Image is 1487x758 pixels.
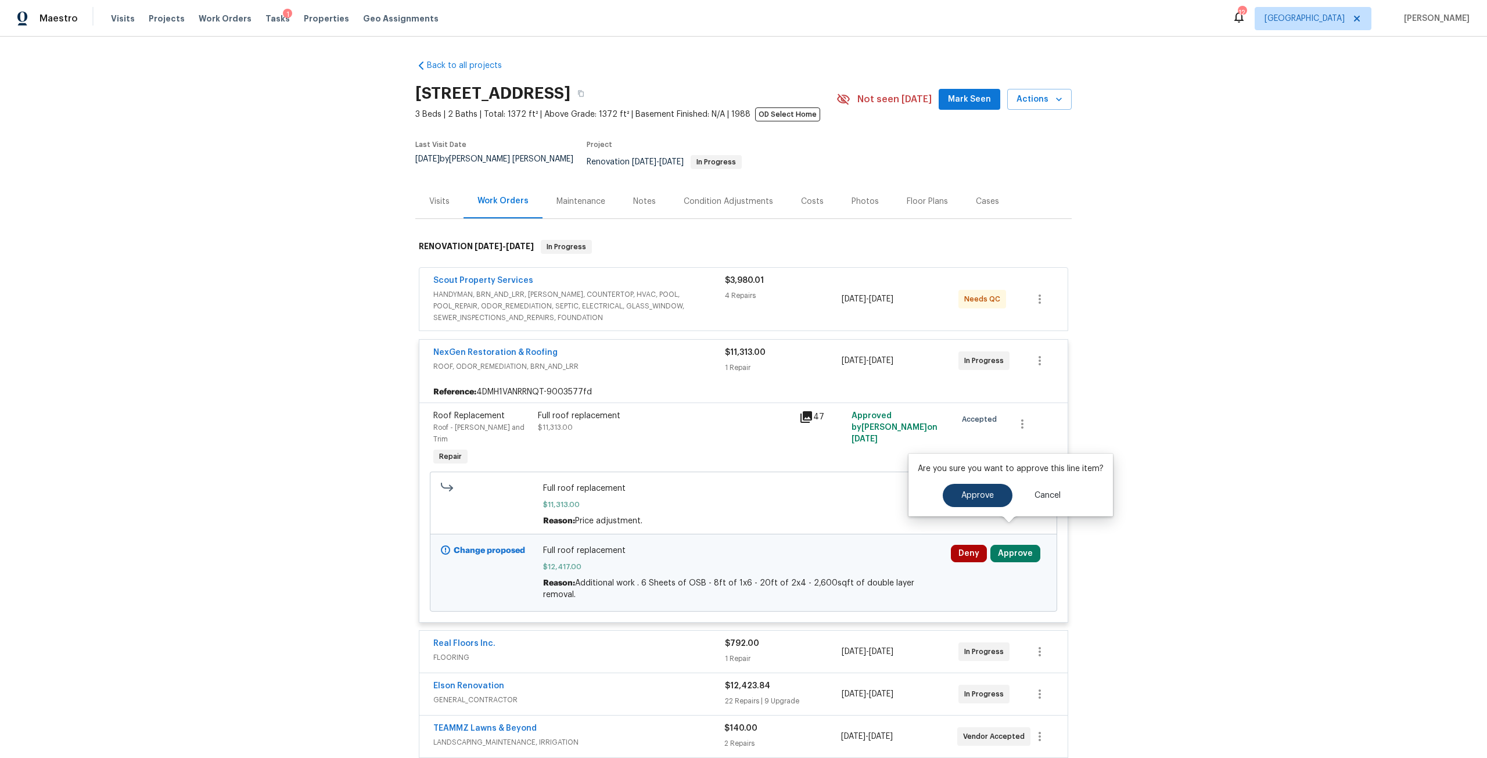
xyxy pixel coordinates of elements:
[907,196,948,207] div: Floor Plans
[963,731,1029,742] span: Vendor Accepted
[724,724,757,732] span: $140.00
[304,13,349,24] span: Properties
[857,94,932,105] span: Not seen [DATE]
[543,517,575,525] span: Reason:
[149,13,185,24] span: Projects
[433,276,533,285] a: Scout Property Services
[543,483,944,494] span: Full roof replacement
[1017,92,1062,107] span: Actions
[632,158,656,166] span: [DATE]
[199,13,252,24] span: Work Orders
[1035,491,1061,500] span: Cancel
[725,682,770,690] span: $12,423.84
[918,463,1104,475] p: Are you sure you want to approve this line item?
[433,412,505,420] span: Roof Replacement
[725,349,766,357] span: $11,313.00
[869,690,893,698] span: [DATE]
[419,240,534,254] h6: RENOVATION
[724,738,841,749] div: 2 Repairs
[433,289,725,324] span: HANDYMAN, BRN_AND_LRR, [PERSON_NAME], COUNTERTOP, HVAC, POOL, POOL_REPAIR, ODOR_REMEDIATION, SEPT...
[964,688,1008,700] span: In Progress
[633,196,656,207] div: Notes
[951,545,987,562] button: Deny
[869,295,893,303] span: [DATE]
[415,141,466,148] span: Last Visit Date
[433,424,525,443] span: Roof - [PERSON_NAME] and Trim
[842,295,866,303] span: [DATE]
[1007,89,1072,110] button: Actions
[962,414,1001,425] span: Accepted
[632,158,684,166] span: -
[538,410,792,422] div: Full roof replacement
[990,545,1040,562] button: Approve
[433,724,537,732] a: TEAMMZ Lawns & Beyond
[939,89,1000,110] button: Mark Seen
[556,196,605,207] div: Maintenance
[684,196,773,207] div: Condition Adjustments
[587,158,742,166] span: Renovation
[964,646,1008,658] span: In Progress
[1265,13,1345,24] span: [GEOGRAPHIC_DATA]
[943,484,1012,507] button: Approve
[283,9,292,20] div: 1
[1016,484,1079,507] button: Cancel
[964,293,1005,305] span: Needs QC
[415,60,527,71] a: Back to all projects
[434,451,466,462] span: Repair
[433,652,725,663] span: FLOORING
[725,640,759,648] span: $792.00
[454,547,525,555] b: Change proposed
[542,241,591,253] span: In Progress
[948,92,991,107] span: Mark Seen
[363,13,439,24] span: Geo Assignments
[433,694,725,706] span: GENERAL_CONTRACTOR
[725,276,764,285] span: $3,980.01
[1238,7,1246,19] div: 12
[506,242,534,250] span: [DATE]
[725,695,842,707] div: 22 Repairs | 9 Upgrade
[852,196,879,207] div: Photos
[433,361,725,372] span: ROOF, ODOR_REMEDIATION, BRN_AND_LRR
[869,648,893,656] span: [DATE]
[433,386,476,398] b: Reference:
[842,688,893,700] span: -
[868,732,893,741] span: [DATE]
[39,13,78,24] span: Maestro
[964,355,1008,367] span: In Progress
[475,242,534,250] span: -
[111,13,135,24] span: Visits
[433,737,724,748] span: LANDSCAPING_MAINTENANCE, IRRIGATION
[415,228,1072,265] div: RENOVATION [DATE]-[DATE]In Progress
[475,242,502,250] span: [DATE]
[801,196,824,207] div: Costs
[543,579,914,599] span: Additional work . 6 Sheets of OSB - 8ft of 1x6 - 20ft of 2x4 - 2,600sqft of double layer removal.
[842,690,866,698] span: [DATE]
[543,499,944,511] span: $11,313.00
[842,646,893,658] span: -
[842,357,866,365] span: [DATE]
[570,83,591,104] button: Copy Address
[852,412,938,443] span: Approved by [PERSON_NAME] on
[477,195,529,207] div: Work Orders
[725,653,842,664] div: 1 Repair
[587,141,612,148] span: Project
[433,682,504,690] a: Elson Renovation
[538,424,573,431] span: $11,313.00
[799,410,845,424] div: 47
[415,88,570,99] h2: [STREET_ADDRESS]
[725,362,842,373] div: 1 Repair
[415,155,587,177] div: by [PERSON_NAME] [PERSON_NAME]
[419,382,1068,403] div: 4DMH1VANRRNQT-9003577fd
[961,491,994,500] span: Approve
[415,109,836,120] span: 3 Beds | 2 Baths | Total: 1372 ft² | Above Grade: 1372 ft² | Basement Finished: N/A | 1988
[543,561,944,573] span: $12,417.00
[433,640,495,648] a: Real Floors Inc.
[755,107,820,121] span: OD Select Home
[841,731,893,742] span: -
[265,15,290,23] span: Tasks
[433,349,558,357] a: NexGen Restoration & Roofing
[575,517,642,525] span: Price adjustment.
[415,155,440,163] span: [DATE]
[852,435,878,443] span: [DATE]
[725,290,842,301] div: 4 Repairs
